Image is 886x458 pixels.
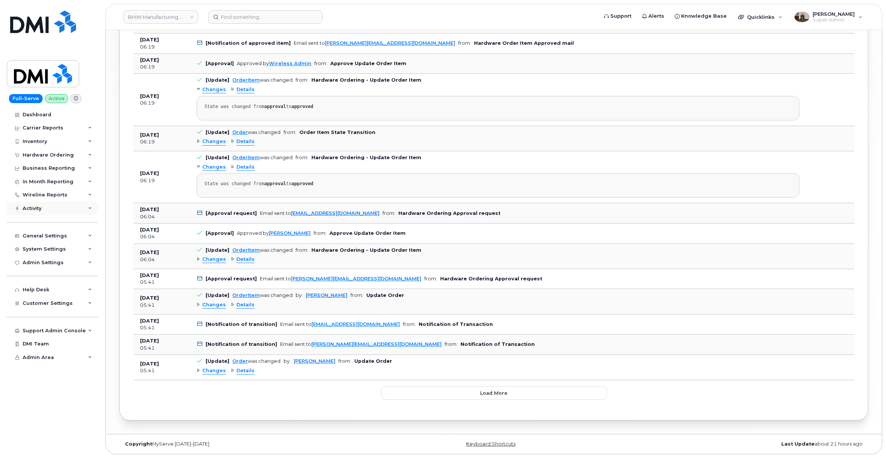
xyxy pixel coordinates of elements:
div: 05:41 [140,324,183,331]
b: [DATE] [140,207,159,212]
a: [PERSON_NAME] [269,230,311,236]
div: Email sent to [260,276,421,281]
b: Hardware Ordering - Update Order Item [311,77,421,83]
span: Changes [202,367,226,374]
div: 06:04 [140,256,183,263]
div: was changed [232,292,293,298]
b: [DATE] [140,57,159,63]
div: was changed [232,247,293,253]
span: Details [236,138,255,145]
div: 06:19 [140,64,183,70]
b: [DATE] [140,170,159,176]
span: Details [236,256,255,263]
a: OrderItem [232,247,260,253]
span: Load more [480,390,508,397]
a: [PERSON_NAME] [294,358,335,364]
b: [DATE] [140,318,159,324]
b: Hardware Order Item Approved mail [474,40,574,46]
div: Spencer Witter [789,9,868,24]
div: 06:19 [140,100,183,107]
div: Email sent to [280,341,442,347]
b: [Notification of transition] [206,321,277,327]
b: [Update] [206,155,229,160]
div: Email sent to [260,210,380,216]
b: [DATE] [140,295,159,301]
span: from: [296,155,308,160]
b: Hardware Ordering Approval request [398,210,500,216]
b: Approve Update Order Item [330,61,406,66]
a: Order [232,358,248,364]
iframe: Messenger Launcher [853,425,880,452]
a: OrderItem [232,77,260,83]
b: Approve Update Order Item [329,230,406,236]
div: was changed [232,358,281,364]
div: 05:41 [140,367,183,374]
a: OrderItem [232,292,260,298]
b: [DATE] [140,227,159,233]
b: [Approval request] [206,276,257,281]
b: Notification of Transaction [419,321,493,327]
span: from: [314,61,327,66]
span: from: [296,247,308,253]
span: from: [424,276,437,281]
span: Quicklinks [747,14,775,20]
span: Details [236,86,255,93]
b: [Notification of approved item] [206,40,291,46]
b: [Update] [206,77,229,83]
a: Order [232,129,248,135]
div: about 21 hours ago [619,441,868,447]
span: Super Admin [813,17,855,23]
a: Knowledge Base [669,9,732,24]
span: Details [236,301,255,309]
b: [DATE] [140,250,159,255]
span: Changes [202,256,226,263]
strong: Last Update [781,441,814,447]
div: 05:41 [140,302,183,309]
b: [DATE] [140,132,159,138]
span: from: [314,230,326,236]
a: [PERSON_NAME][EMAIL_ADDRESS][DOMAIN_NAME] [325,40,455,46]
span: from: [296,77,308,83]
span: from: [284,129,296,135]
span: Changes [202,86,226,93]
div: Approved by [237,61,311,66]
b: [Notification of transition] [206,341,277,347]
b: Hardware Ordering - Update Order Item [311,247,421,253]
strong: approved [291,181,313,186]
div: Quicklinks [733,9,788,24]
span: Changes [202,301,226,309]
span: Knowledge Base [681,12,727,20]
div: State was changed from to [204,104,791,110]
span: Support [610,12,631,20]
span: Details [236,164,255,171]
b: Order Item State Transition [299,129,375,135]
div: 06:04 [140,233,183,240]
button: Load more [381,386,607,400]
a: Wireless Admin [269,61,311,66]
b: Notification of Transaction [461,341,535,347]
b: [Update] [206,247,229,253]
div: 05:41 [140,279,183,286]
b: [Approval] [206,61,234,66]
span: from: [458,40,471,46]
div: Email sent to [280,321,400,327]
a: OrderItem [232,155,260,160]
b: [Update] [206,292,229,298]
a: [PERSON_NAME][EMAIL_ADDRESS][DOMAIN_NAME] [311,341,442,347]
span: from: [403,321,416,327]
b: Hardware Ordering - Update Order Item [311,155,421,160]
strong: approved [291,104,313,109]
span: by: [296,292,303,298]
a: [EMAIL_ADDRESS][DOMAIN_NAME] [291,210,380,216]
input: Find something... [208,10,322,24]
div: 06:19 [140,177,183,184]
b: Hardware Ordering Approval request [440,276,542,281]
b: Update Order [366,292,404,298]
div: 05:41 [140,345,183,351]
span: Details [236,367,255,374]
div: 06:19 [140,44,183,50]
b: [Approval request] [206,210,257,216]
strong: approval [264,104,286,109]
b: [DATE] [140,272,159,278]
a: BMW Manufacturing Co LLC [123,10,198,24]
